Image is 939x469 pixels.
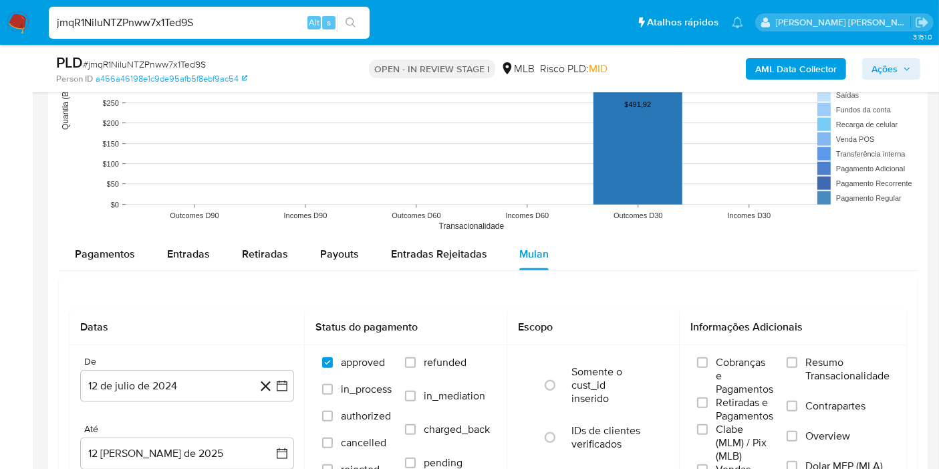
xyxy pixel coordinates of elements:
b: PLD [56,52,83,73]
span: MID [589,61,608,76]
a: Notificações [732,17,743,28]
b: AML Data Collector [755,58,837,80]
div: MLB [501,62,535,76]
span: s [327,16,331,29]
a: a456a46198e1c9de95afb5f8ebf9ac54 [96,73,247,85]
p: OPEN - IN REVIEW STAGE I [369,60,495,78]
button: AML Data Collector [746,58,846,80]
span: Atalhos rápidos [647,15,718,29]
p: leticia.merlin@mercadolivre.com [776,16,911,29]
button: search-icon [337,13,364,32]
span: # jmqR1NiIuNTZPnww7x1Ted9S [83,58,206,71]
span: 3.151.0 [913,31,932,42]
span: Risco PLD: [540,62,608,76]
span: Ações [871,58,898,80]
input: Pesquise usuários ou casos... [49,14,370,31]
a: Sair [915,15,929,29]
span: Alt [309,16,319,29]
b: Person ID [56,73,93,85]
button: Ações [862,58,920,80]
